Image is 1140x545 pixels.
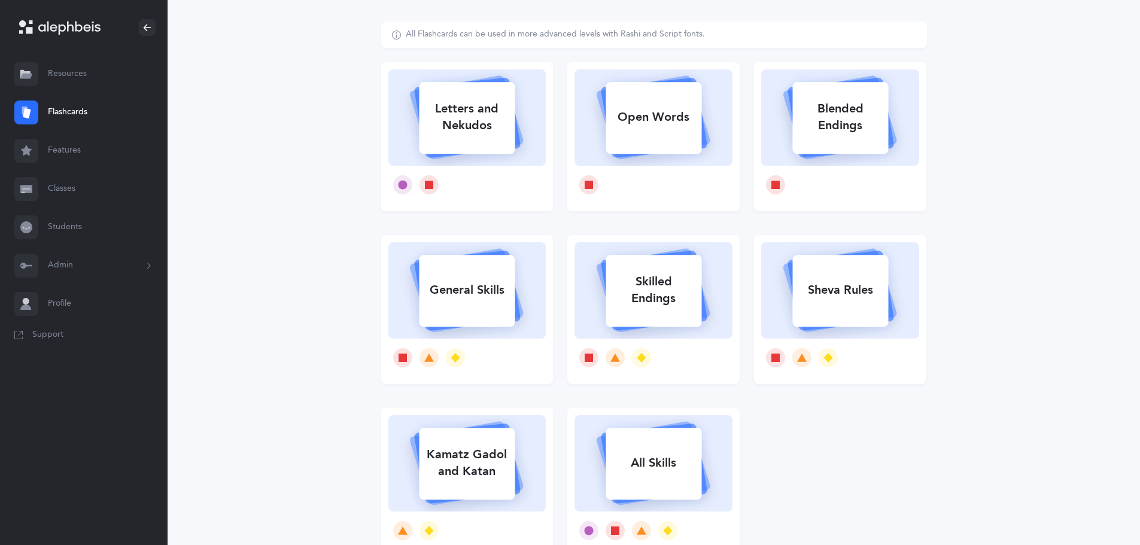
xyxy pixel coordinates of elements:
[792,93,888,141] div: Blended Endings
[606,447,701,479] div: All Skills
[1080,485,1126,531] iframe: Drift Widget Chat Controller
[606,266,701,314] div: Skilled Endings
[406,29,705,41] div: All Flashcards can be used in more advanced levels with Rashi and Script fonts.
[419,439,515,487] div: Kamatz Gadol and Katan
[792,275,888,306] div: Sheva Rules
[419,275,515,306] div: General Skills
[32,329,63,341] span: Support
[419,93,515,141] div: Letters and Nekudos
[606,102,701,133] div: Open Words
